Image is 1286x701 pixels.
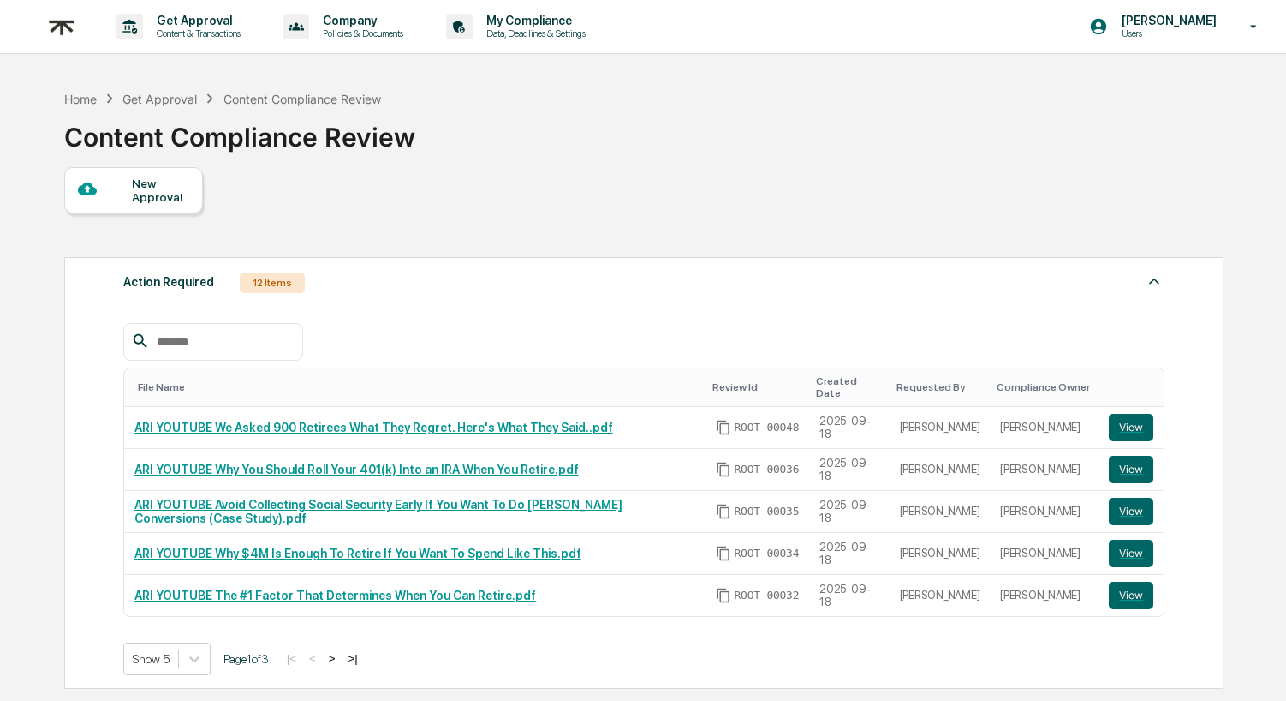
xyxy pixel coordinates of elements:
[134,547,581,560] a: ARI YOUTUBE Why $4M Is Enough To Retire If You Want To Spend Like This.pdf
[735,589,800,602] span: ROOT-00032
[1109,540,1153,567] button: View
[1144,271,1164,291] img: caret
[890,533,991,575] td: [PERSON_NAME]
[1109,498,1153,525] button: View
[890,407,991,449] td: [PERSON_NAME]
[282,651,301,666] button: |<
[990,491,1098,533] td: [PERSON_NAME]
[890,575,991,616] td: [PERSON_NAME]
[1112,381,1157,393] div: Toggle SortBy
[1108,14,1225,27] p: [PERSON_NAME]
[123,271,214,293] div: Action Required
[134,498,622,525] a: ARI YOUTUBE Avoid Collecting Social Security Early If You Want To Do [PERSON_NAME] Conversions (C...
[716,420,731,435] span: Copy Id
[240,273,305,293] div: 12 Items
[1109,414,1153,441] button: View
[735,505,800,518] span: ROOT-00035
[309,27,412,39] p: Policies & Documents
[122,92,197,106] div: Get Approval
[890,449,991,491] td: [PERSON_NAME]
[997,381,1092,393] div: Toggle SortBy
[735,421,800,434] span: ROOT-00048
[990,533,1098,575] td: [PERSON_NAME]
[138,381,699,393] div: Toggle SortBy
[735,463,800,476] span: ROOT-00036
[134,421,613,434] a: ARI YOUTUBE We Asked 900 Retirees What They Regret. Here's What They Said..pdf
[712,381,803,393] div: Toggle SortBy
[1108,27,1225,39] p: Users
[809,491,889,533] td: 2025-09-18
[309,14,412,27] p: Company
[304,651,321,666] button: <
[342,651,362,666] button: >|
[809,575,889,616] td: 2025-09-18
[1109,456,1153,483] button: View
[1109,582,1153,609] button: View
[134,589,536,602] a: ARI YOUTUBE The #1 Factor That Determines When You Can Retire.pdf
[809,533,889,575] td: 2025-09-18
[143,14,249,27] p: Get Approval
[473,27,594,39] p: Data, Deadlines & Settings
[473,14,594,27] p: My Compliance
[896,381,984,393] div: Toggle SortBy
[64,92,97,106] div: Home
[716,504,731,519] span: Copy Id
[716,546,731,561] span: Copy Id
[716,588,731,603] span: Copy Id
[716,462,731,477] span: Copy Id
[809,407,889,449] td: 2025-09-18
[735,547,800,560] span: ROOT-00034
[990,407,1098,449] td: [PERSON_NAME]
[809,449,889,491] td: 2025-09-18
[64,108,415,153] div: Content Compliance Review
[41,6,82,48] img: logo
[132,177,189,204] div: New Approval
[143,27,249,39] p: Content & Transactions
[223,92,381,106] div: Content Compliance Review
[890,491,991,533] td: [PERSON_NAME]
[816,375,882,399] div: Toggle SortBy
[990,575,1098,616] td: [PERSON_NAME]
[324,651,341,666] button: >
[990,449,1098,491] td: [PERSON_NAME]
[223,652,269,666] span: Page 1 of 3
[134,463,579,476] a: ARI YOUTUBE Why You Should Roll Your 401(k) Into an IRA When You Retire.pdf
[1231,644,1277,691] iframe: Open customer support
